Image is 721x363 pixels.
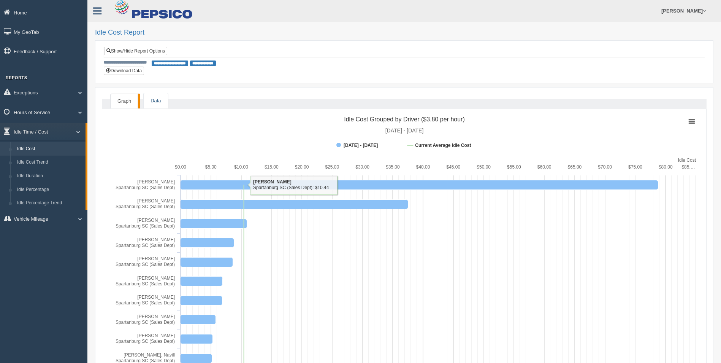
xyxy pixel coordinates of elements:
[568,164,582,170] text: $65.00
[116,185,175,190] tspan: Spartanburg SC (Sales Dept)
[14,196,86,210] a: Idle Percentage Trend
[116,262,175,267] tspan: Spartanburg SC (Sales Dept)
[385,127,424,134] tspan: [DATE] - [DATE]
[14,183,86,197] a: Idle Percentage
[355,164,369,170] text: $30.00
[344,116,464,123] tspan: Idle Cost Grouped by Driver ($3.80 per hour)
[205,164,217,170] text: $5.00
[415,143,471,148] tspan: Current Average Idle Cost
[116,320,175,325] tspan: Spartanburg SC (Sales Dept)
[416,164,430,170] text: $40.00
[124,352,175,358] tspan: [PERSON_NAME], Navill
[137,333,175,338] tspan: [PERSON_NAME]
[447,164,461,170] text: $45.00
[137,237,175,242] tspan: [PERSON_NAME]
[116,281,175,287] tspan: Spartanburg SC (Sales Dept)
[144,93,168,109] a: Data
[104,67,144,75] button: Download Data
[477,164,491,170] text: $50.00
[116,300,175,306] tspan: Spartanburg SC (Sales Dept)
[137,198,175,204] tspan: [PERSON_NAME]
[537,164,551,170] text: $60.00
[628,164,642,170] text: $75.00
[598,164,612,170] text: $70.00
[295,164,309,170] text: $20.00
[116,243,175,248] tspan: Spartanburg SC (Sales Dept)
[344,143,378,148] tspan: [DATE] - [DATE]
[681,164,695,170] tspan: $85.…
[678,158,696,163] tspan: Idle Cost
[116,223,175,229] tspan: Spartanburg SC (Sales Dept)
[137,256,175,261] tspan: [PERSON_NAME]
[116,204,175,209] tspan: Spartanburg SC (Sales Dept)
[14,142,86,156] a: Idle Cost
[175,164,186,170] text: $0.00
[111,94,138,109] a: Graph
[116,339,175,344] tspan: Spartanburg SC (Sales Dept)
[137,314,175,319] tspan: [PERSON_NAME]
[507,164,521,170] text: $55.00
[137,218,175,223] tspan: [PERSON_NAME]
[104,47,167,55] a: Show/Hide Report Options
[386,164,400,170] text: $35.00
[265,164,279,170] text: $15.00
[14,156,86,169] a: Idle Cost Trend
[137,275,175,281] tspan: [PERSON_NAME]
[137,179,175,185] tspan: [PERSON_NAME]
[95,29,713,37] h2: Idle Cost Report
[659,164,673,170] text: $80.00
[14,169,86,183] a: Idle Duration
[325,164,339,170] text: $25.00
[234,164,248,170] text: $10.00
[137,295,175,300] tspan: [PERSON_NAME]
